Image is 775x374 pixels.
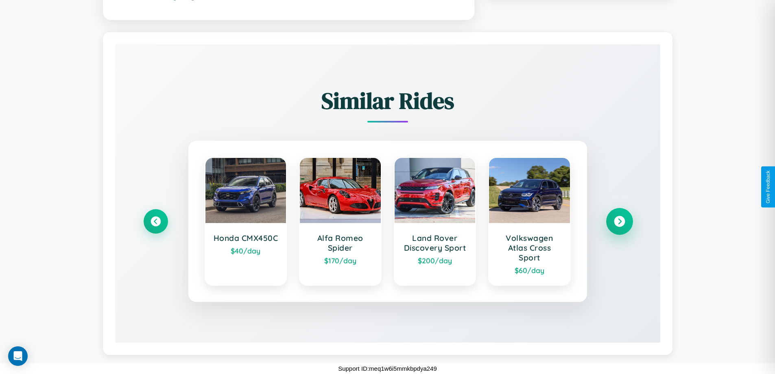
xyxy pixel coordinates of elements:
a: Land Rover Discovery Sport$200/day [394,157,476,286]
h2: Similar Rides [144,85,632,116]
div: $ 60 /day [497,266,562,275]
h3: Alfa Romeo Spider [308,233,373,253]
h3: Volkswagen Atlas Cross Sport [497,233,562,262]
a: Volkswagen Atlas Cross Sport$60/day [488,157,571,286]
p: Support ID: meq1w6i5mmkbpdya249 [338,363,437,374]
div: $ 40 /day [214,246,278,255]
h3: Honda CMX450C [214,233,278,243]
div: Open Intercom Messenger [8,346,28,366]
div: $ 200 /day [403,256,467,265]
a: Honda CMX450C$40/day [205,157,287,286]
a: Alfa Romeo Spider$170/day [299,157,382,286]
h3: Land Rover Discovery Sport [403,233,467,253]
div: $ 170 /day [308,256,373,265]
div: Give Feedback [765,171,771,203]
